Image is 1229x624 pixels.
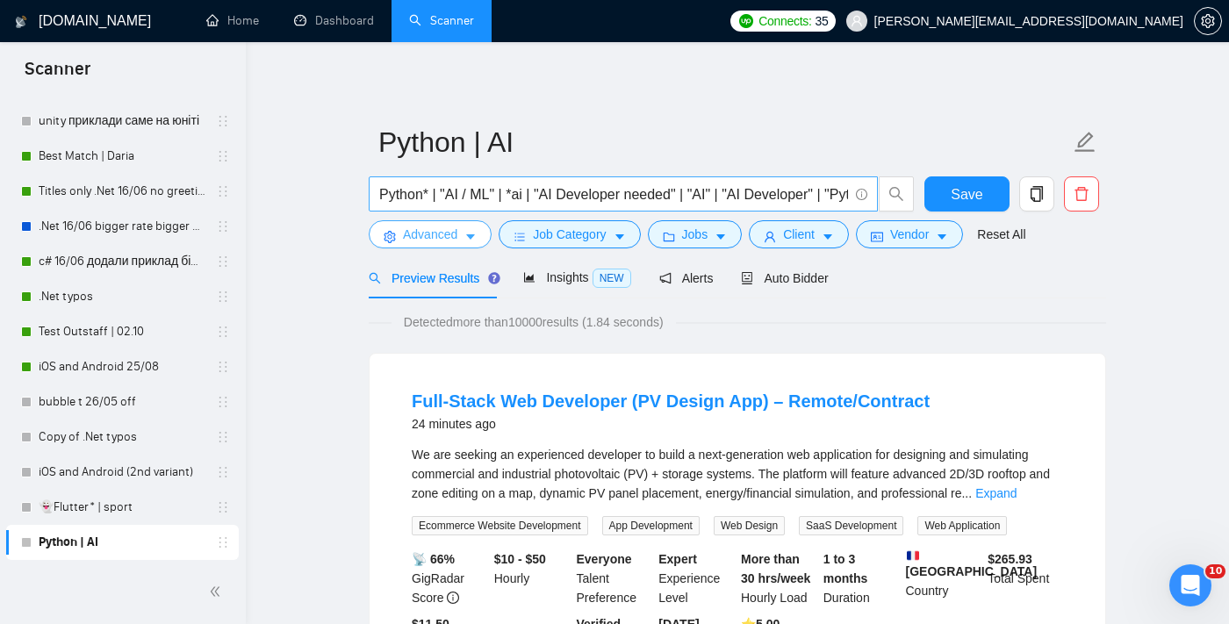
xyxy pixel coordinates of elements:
span: Advanced [403,225,457,244]
b: Expert [658,552,697,566]
button: idcardVendorcaret-down [856,220,963,248]
div: Duration [820,549,902,607]
span: Alerts [659,271,714,285]
span: caret-down [464,230,477,243]
div: GigRadar Score [408,549,491,607]
button: search [879,176,914,212]
a: unity приклади саме на юніті [39,104,205,139]
span: holder [216,114,230,128]
button: folderJobscaret-down [648,220,743,248]
span: holder [216,535,230,549]
a: searchScanner [409,13,474,28]
div: Talent Preference [573,549,656,607]
span: setting [384,230,396,243]
img: upwork-logo.png [739,14,753,28]
span: Connects: [758,11,811,31]
span: idcard [871,230,883,243]
a: c# 16/06 додали приклад більший кавер [39,244,205,279]
span: Vendor [890,225,929,244]
span: Web Application [917,516,1007,535]
span: double-left [209,583,226,600]
span: caret-down [822,230,834,243]
span: folder [663,230,675,243]
a: Python | AI [39,525,205,560]
span: Scanner [11,56,104,93]
button: setting [1194,7,1222,35]
span: holder [216,184,230,198]
a: iOS and Android 25/08 [39,349,205,384]
div: Hourly Load [737,549,820,607]
span: user [851,15,863,27]
a: Copy of .Net typos [39,420,205,455]
a: 👻Flutter* | sport [39,490,205,525]
button: userClientcaret-down [749,220,849,248]
span: holder [216,255,230,269]
span: holder [216,500,230,514]
iframe: Intercom live chat [1169,564,1211,606]
span: holder [216,149,230,163]
span: area-chart [523,271,535,283]
button: delete [1064,176,1099,212]
span: Detected more than 10000 results (1.84 seconds) [392,312,676,332]
div: Hourly [491,549,573,607]
span: 10 [1205,564,1225,578]
span: caret-down [936,230,948,243]
span: holder [216,360,230,374]
span: robot [741,272,753,284]
a: homeHome [206,13,259,28]
b: More than 30 hrs/week [741,552,810,585]
a: Full-Stack Web Developer (PV Design App) – Remote/Contract [412,391,930,411]
span: Save [951,183,982,205]
a: .Net 16/06 bigger rate bigger cover [39,209,205,244]
a: Test Outstaff | 02.10 [39,314,205,349]
span: ... [961,486,972,500]
b: $ 265.93 [988,552,1032,566]
span: holder [216,395,230,409]
span: holder [216,465,230,479]
span: copy [1020,186,1053,202]
a: setting [1194,14,1222,28]
div: Total Spent [984,549,1067,607]
a: iOS and Android (2nd variant) [39,455,205,490]
b: 📡 66% [412,552,455,566]
span: info-circle [447,592,459,604]
span: holder [216,219,230,233]
div: Tooltip anchor [486,270,502,286]
b: $10 - $50 [494,552,546,566]
span: search [880,186,913,202]
span: Preview Results [369,271,495,285]
button: Save [924,176,1010,212]
a: .Net typos [39,279,205,314]
span: search [369,272,381,284]
span: App Development [602,516,700,535]
span: SaaS Development [799,516,903,535]
span: bars [514,230,526,243]
a: Best Match | Daria [39,139,205,174]
span: holder [216,290,230,304]
span: holder [216,325,230,339]
b: [GEOGRAPHIC_DATA] [906,549,1038,578]
span: Auto Bidder [741,271,828,285]
span: user [764,230,776,243]
a: dashboardDashboard [294,13,374,28]
span: caret-down [715,230,727,243]
div: Experience Level [655,549,737,607]
span: Insights [523,270,630,284]
input: Search Freelance Jobs... [379,183,848,205]
a: Titles only .Net 16/06 no greetings [39,174,205,209]
span: Client [783,225,815,244]
span: setting [1195,14,1221,28]
span: NEW [593,269,631,288]
span: Jobs [682,225,708,244]
img: 🇫🇷 [907,549,919,562]
span: info-circle [856,189,867,200]
span: notification [659,272,672,284]
span: edit [1074,131,1096,154]
a: bubble t 26/05 off [39,384,205,420]
span: delete [1065,186,1098,202]
button: settingAdvancedcaret-down [369,220,492,248]
span: Job Category [533,225,606,244]
b: Everyone [577,552,632,566]
span: 35 [816,11,829,31]
span: Ecommerce Website Development [412,516,588,535]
